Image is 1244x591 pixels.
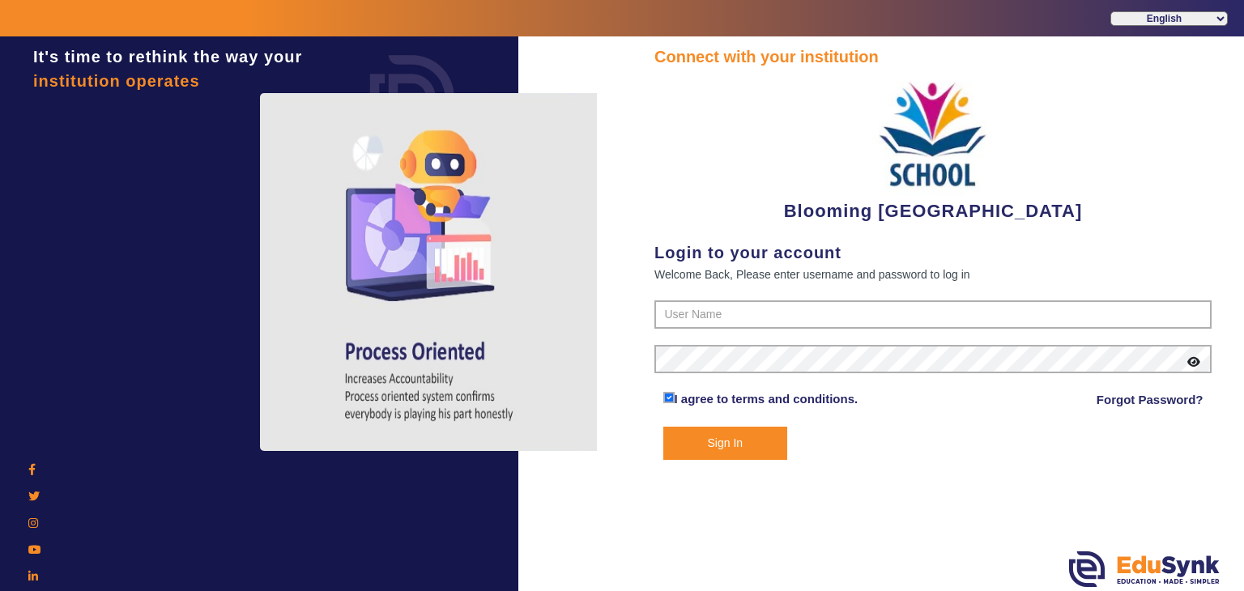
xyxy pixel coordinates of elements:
img: login.png [351,36,473,158]
img: edusynk.png [1069,551,1220,587]
a: I agree to terms and conditions. [675,392,858,406]
img: login4.png [260,93,600,451]
div: Login to your account [654,240,1212,265]
a: Forgot Password? [1097,390,1204,410]
span: It's time to rethink the way your [33,48,302,66]
button: Sign In [663,427,788,460]
input: User Name [654,300,1212,330]
div: Blooming [GEOGRAPHIC_DATA] [654,69,1212,224]
span: institution operates [33,72,200,90]
img: 3e5c6726-73d6-4ac3-b917-621554bbe9c3 [872,69,994,198]
div: Welcome Back, Please enter username and password to log in [654,265,1212,284]
div: Connect with your institution [654,45,1212,69]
